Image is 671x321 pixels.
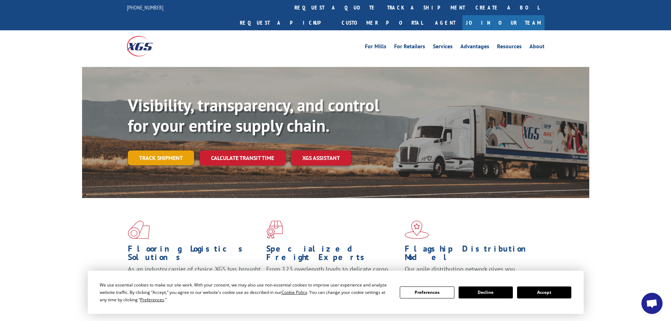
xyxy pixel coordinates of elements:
a: For Retailers [394,44,425,51]
img: xgs-icon-flagship-distribution-model-red [405,221,429,239]
a: Customer Portal [336,15,428,30]
a: Advantages [460,44,489,51]
img: xgs-icon-total-supply-chain-intelligence-red [128,221,150,239]
div: Cookie Consent Prompt [88,271,584,314]
h1: Flooring Logistics Solutions [128,245,261,265]
a: About [529,44,545,51]
a: Services [433,44,453,51]
a: Resources [497,44,522,51]
a: For Mills [365,44,386,51]
span: Our agile distribution network gives you nationwide inventory management on demand. [405,265,534,282]
a: Join Our Team [462,15,545,30]
div: Open chat [641,293,663,314]
p: From 123 overlength loads to delicate cargo, our experienced staff knows the best way to move you... [266,265,399,296]
a: XGS ASSISTANT [291,150,351,166]
h1: Flagship Distribution Model [405,245,538,265]
a: Agent [428,15,462,30]
span: As an industry carrier of choice, XGS has brought innovation and dedication to flooring logistics... [128,265,261,290]
button: Decline [459,286,513,298]
b: Visibility, transparency, and control for your entire supply chain. [128,94,379,136]
img: xgs-icon-focused-on-flooring-red [266,221,283,239]
a: Track shipment [128,150,194,165]
button: Accept [517,286,571,298]
a: [PHONE_NUMBER] [127,4,163,11]
span: Cookie Policy [281,289,307,295]
a: Request a pickup [235,15,336,30]
button: Preferences [400,286,454,298]
div: We use essential cookies to make our site work. With your consent, we may also use non-essential ... [100,281,391,303]
a: Calculate transit time [200,150,285,166]
h1: Specialized Freight Experts [266,245,399,265]
span: Preferences [140,297,164,303]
